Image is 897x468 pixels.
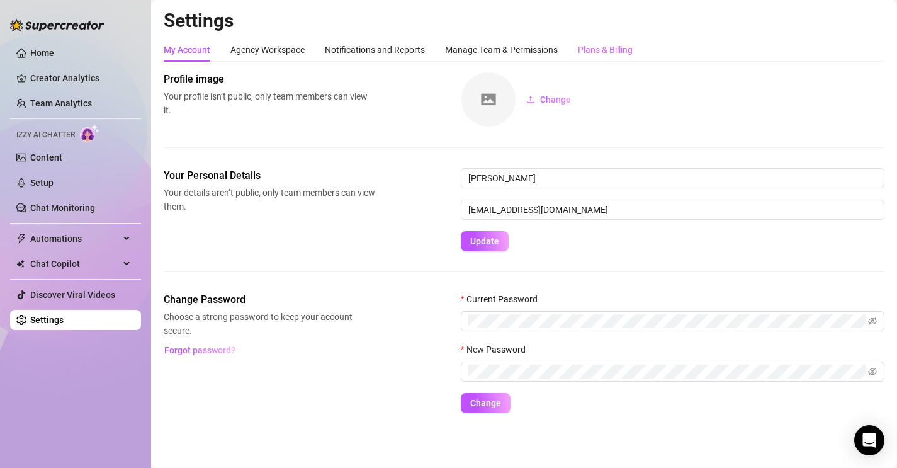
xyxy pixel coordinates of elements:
[461,343,534,357] label: New Password
[30,315,64,325] a: Settings
[445,43,558,57] div: Manage Team & Permissions
[16,129,75,141] span: Izzy AI Chatter
[164,186,375,214] span: Your details aren’t public, only team members can view them.
[461,200,884,220] input: Enter new email
[30,98,92,108] a: Team Analytics
[461,72,516,127] img: square-placeholder.png
[164,310,375,338] span: Choose a strong password to keep your account secure.
[578,43,633,57] div: Plans & Billing
[868,317,877,326] span: eye-invisible
[164,89,375,117] span: Your profile isn’t public, only team members can view it.
[868,367,877,376] span: eye-invisible
[470,236,499,246] span: Update
[164,345,235,355] span: Forgot password?
[164,72,375,87] span: Profile image
[30,254,120,274] span: Chat Copilot
[30,178,54,188] a: Setup
[164,292,375,307] span: Change Password
[30,68,131,88] a: Creator Analytics
[230,43,305,57] div: Agency Workspace
[470,398,501,408] span: Change
[461,292,546,306] label: Current Password
[164,340,235,360] button: Forgot password?
[461,393,511,413] button: Change
[325,43,425,57] div: Notifications and Reports
[16,260,25,268] img: Chat Copilot
[540,94,571,105] span: Change
[468,314,866,328] input: Current Password
[30,203,95,213] a: Chat Monitoring
[30,152,62,163] a: Content
[461,231,509,251] button: Update
[30,229,120,249] span: Automations
[526,95,535,104] span: upload
[30,48,54,58] a: Home
[164,9,884,33] h2: Settings
[468,365,866,379] input: New Password
[10,19,104,31] img: logo-BBDzfeDw.svg
[30,290,115,300] a: Discover Viral Videos
[854,425,884,455] div: Open Intercom Messenger
[164,43,210,57] div: My Account
[164,168,375,183] span: Your Personal Details
[80,124,99,142] img: AI Chatter
[516,89,581,110] button: Change
[461,168,884,188] input: Enter name
[16,234,26,244] span: thunderbolt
